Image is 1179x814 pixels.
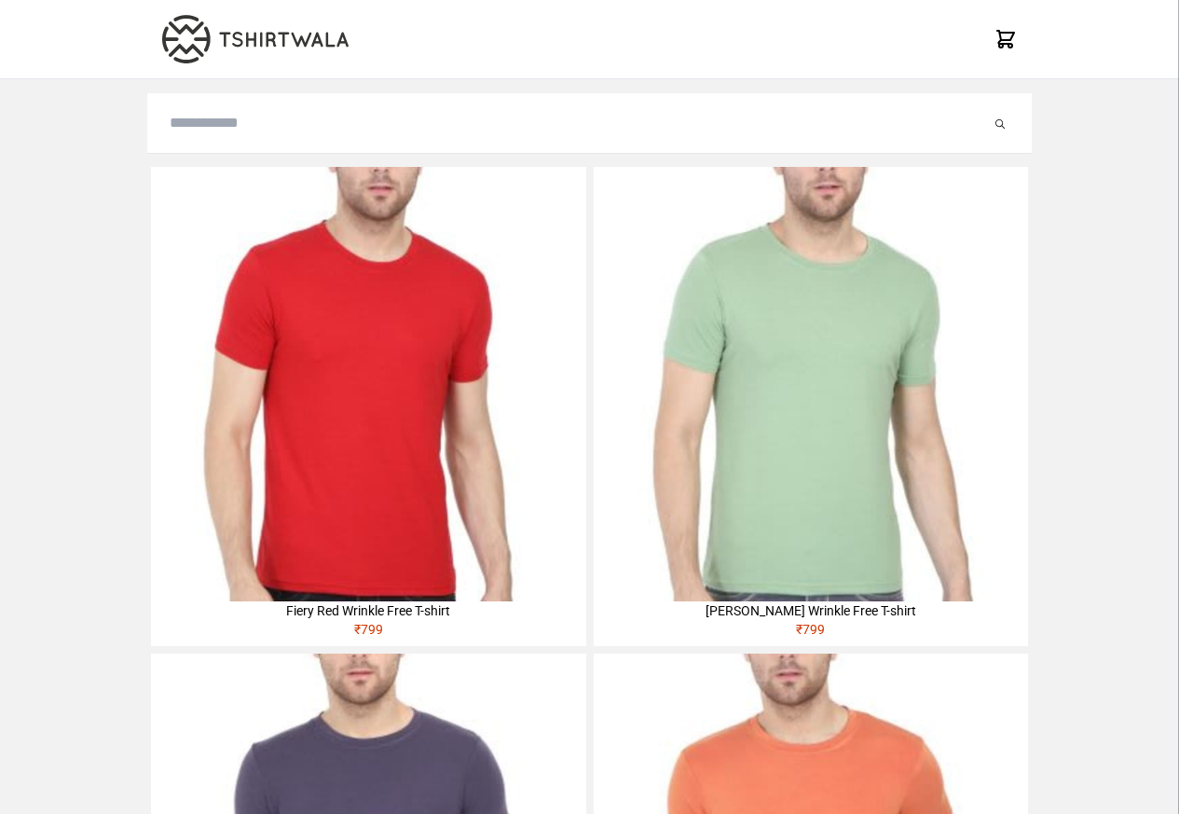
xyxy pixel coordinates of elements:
[991,112,1009,134] button: Submit your search query.
[151,620,585,646] div: ₹ 799
[151,601,585,620] div: Fiery Red Wrinkle Free T-shirt
[151,167,585,646] a: Fiery Red Wrinkle Free T-shirt₹799
[594,601,1028,620] div: [PERSON_NAME] Wrinkle Free T-shirt
[594,167,1028,646] a: [PERSON_NAME] Wrinkle Free T-shirt₹799
[162,15,349,63] img: TW-LOGO-400-104.png
[594,167,1028,601] img: 4M6A2211-320x320.jpg
[151,167,585,601] img: 4M6A2225-320x320.jpg
[594,620,1028,646] div: ₹ 799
